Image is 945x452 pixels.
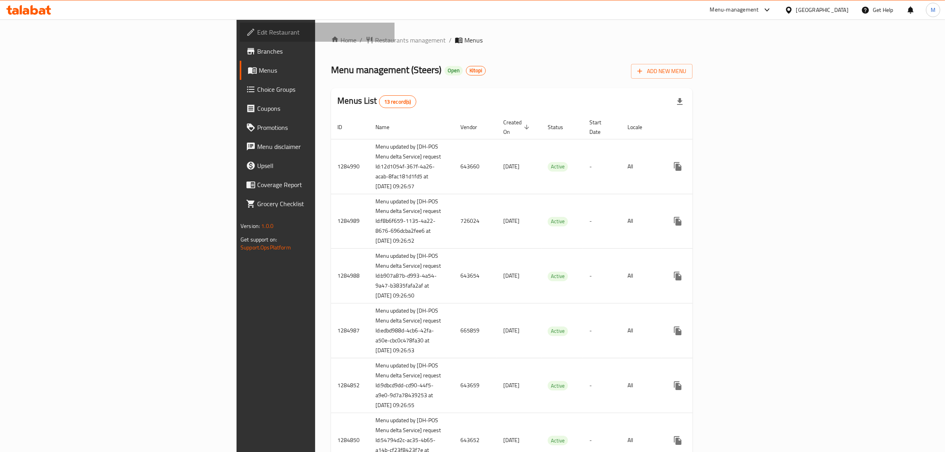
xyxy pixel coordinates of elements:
[687,267,706,286] button: Change Status
[548,436,568,445] span: Active
[548,122,574,132] span: Status
[662,115,751,139] th: Actions
[257,104,388,113] span: Coupons
[503,325,520,336] span: [DATE]
[257,161,388,170] span: Upsell
[621,303,662,358] td: All
[503,380,520,390] span: [DATE]
[369,139,454,194] td: Menu updated by [DH-POS Menu delta Service] request Id:12d1054f-367f-4a26-acab-8fac181d1fd5 at [D...
[687,376,706,395] button: Change Status
[261,221,273,231] span: 1.0.0
[257,142,388,151] span: Menu disclaimer
[240,61,395,80] a: Menus
[240,42,395,61] a: Branches
[240,194,395,213] a: Grocery Checklist
[240,175,395,194] a: Coverage Report
[621,194,662,249] td: All
[257,123,388,132] span: Promotions
[548,217,568,226] span: Active
[589,118,612,137] span: Start Date
[668,321,687,340] button: more
[668,376,687,395] button: more
[240,156,395,175] a: Upsell
[627,122,652,132] span: Locale
[379,98,416,106] span: 13 record(s)
[257,180,388,189] span: Coverage Report
[668,267,687,286] button: more
[621,139,662,194] td: All
[375,122,400,132] span: Name
[668,157,687,176] button: more
[583,194,621,249] td: -
[687,321,706,340] button: Change Status
[583,358,621,413] td: -
[687,212,706,231] button: Change Status
[369,249,454,303] td: Menu updated by [DH-POS Menu delta Service] request Id:b907a87b-d993-4a54-9a47-b3835fafa2af at [D...
[240,137,395,156] a: Menu disclaimer
[259,66,388,75] span: Menus
[240,80,395,99] a: Choice Groups
[548,272,568,281] span: Active
[257,85,388,94] span: Choice Groups
[449,35,452,45] li: /
[337,122,352,132] span: ID
[241,234,277,245] span: Get support on:
[445,66,463,75] div: Open
[687,157,706,176] button: Change Status
[503,216,520,226] span: [DATE]
[369,358,454,413] td: Menu updated by [DH-POS Menu delta Service] request Id:9dbcd9dd-cd90-44f5-a9e0-9d7a78439253 at [D...
[240,118,395,137] a: Promotions
[241,221,260,231] span: Version:
[454,358,497,413] td: 643659
[548,162,568,172] div: Active
[466,67,485,74] span: Kitopi
[583,139,621,194] td: -
[375,35,446,45] span: Restaurants management
[369,303,454,358] td: Menu updated by [DH-POS Menu delta Service] request Id:edbd988d-4cb6-42fa-a50e-cbc0c478fa30 at [D...
[931,6,935,14] span: M
[668,431,687,450] button: more
[257,46,388,56] span: Branches
[548,326,568,336] span: Active
[369,194,454,249] td: Menu updated by [DH-POS Menu delta Service] request Id:f8b6f659-1135-4a22-8676-696dcba2fee6 at [D...
[337,95,416,108] h2: Menus List
[379,95,416,108] div: Total records count
[796,6,849,14] div: [GEOGRAPHIC_DATA]
[710,5,759,15] div: Menu-management
[240,99,395,118] a: Coupons
[503,435,520,445] span: [DATE]
[454,194,497,249] td: 726024
[631,64,693,79] button: Add New Menu
[583,249,621,303] td: -
[464,35,483,45] span: Menus
[240,23,395,42] a: Edit Restaurant
[583,303,621,358] td: -
[503,161,520,172] span: [DATE]
[621,249,662,303] td: All
[331,35,693,45] nav: breadcrumb
[257,199,388,209] span: Grocery Checklist
[503,270,520,281] span: [DATE]
[548,381,568,390] span: Active
[548,162,568,171] span: Active
[503,118,532,137] span: Created On
[257,27,388,37] span: Edit Restaurant
[460,122,487,132] span: Vendor
[621,358,662,413] td: All
[241,242,291,253] a: Support.OpsPlatform
[445,67,463,74] span: Open
[670,92,689,111] div: Export file
[668,212,687,231] button: more
[366,35,446,45] a: Restaurants management
[637,66,686,76] span: Add New Menu
[454,139,497,194] td: 643660
[454,303,497,358] td: 665859
[454,249,497,303] td: 643654
[548,326,568,336] div: Active
[687,431,706,450] button: Change Status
